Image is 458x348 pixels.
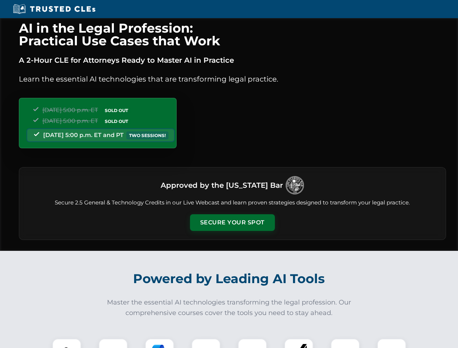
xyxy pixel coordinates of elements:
h2: Powered by Leading AI Tools [28,266,430,291]
p: Secure 2.5 General & Technology Credits in our Live Webcast and learn proven strategies designed ... [28,199,437,207]
p: Learn the essential AI technologies that are transforming legal practice. [19,73,446,85]
p: A 2-Hour CLE for Attorneys Ready to Master AI in Practice [19,54,446,66]
h1: AI in the Legal Profession: Practical Use Cases that Work [19,22,446,47]
span: SOLD OUT [102,107,131,114]
button: Secure Your Spot [190,214,275,231]
span: [DATE] 5:00 p.m. ET [42,107,98,113]
h3: Approved by the [US_STATE] Bar [161,179,283,192]
img: Logo [286,176,304,194]
span: [DATE] 5:00 p.m. ET [42,117,98,124]
span: SOLD OUT [102,117,131,125]
p: Master the essential AI technologies transforming the legal profession. Our comprehensive courses... [102,297,356,318]
img: Trusted CLEs [11,4,98,14]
